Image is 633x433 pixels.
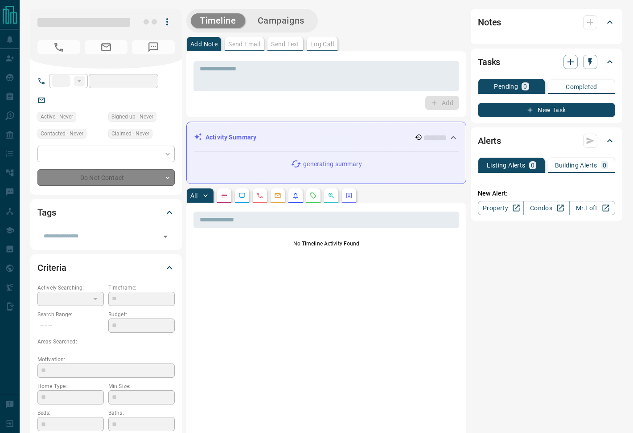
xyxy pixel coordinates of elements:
div: Tags [37,202,175,223]
p: Budget: [108,310,175,319]
p: Home Type: [37,382,104,390]
p: Motivation: [37,355,175,364]
div: Tasks [478,51,615,73]
svg: Emails [274,192,281,199]
p: Beds: [37,409,104,417]
span: Contacted - Never [41,129,83,138]
p: Add Note [190,41,218,47]
p: All [190,192,197,199]
span: No Number [37,40,80,54]
p: Listing Alerts [487,162,526,168]
button: Timeline [191,13,245,28]
div: Do Not Contact [37,169,175,186]
span: Claimed - Never [111,129,149,138]
p: Timeframe: [108,284,175,292]
svg: Requests [310,192,317,199]
a: Condos [523,201,569,215]
svg: Listing Alerts [292,192,299,199]
h2: Tasks [478,55,500,69]
button: Open [159,230,172,243]
p: generating summary [303,159,362,169]
h2: Notes [478,15,501,29]
svg: Opportunities [328,192,335,199]
span: Active - Never [41,112,73,121]
p: 0 [603,162,606,168]
p: 0 [531,162,534,168]
h2: Criteria [37,261,66,275]
svg: Lead Browsing Activity [238,192,246,199]
p: Building Alerts [555,162,597,168]
svg: Agent Actions [345,192,353,199]
h2: Alerts [478,134,501,148]
div: Alerts [478,130,615,151]
span: No Number [132,40,175,54]
button: New Task [478,103,615,117]
p: Search Range: [37,310,104,319]
button: Campaigns [249,13,313,28]
p: Baths: [108,409,175,417]
p: Min Size: [108,382,175,390]
a: -- [52,96,55,103]
span: No Email [85,40,127,54]
p: Activity Summary [206,133,256,142]
div: Criteria [37,257,175,278]
p: No Timeline Activity Found [193,240,459,248]
div: Activity Summary [194,129,459,146]
span: Signed up - Never [111,112,153,121]
p: Completed [566,84,597,90]
h2: Tags [37,205,56,220]
p: New Alert: [478,189,615,198]
svg: Notes [221,192,228,199]
a: Mr.Loft [569,201,615,215]
a: Property [478,201,524,215]
p: 0 [523,83,527,90]
svg: Calls [256,192,263,199]
p: Actively Searching: [37,284,104,292]
div: Notes [478,12,615,33]
p: Areas Searched: [37,338,175,346]
p: Pending [494,83,518,90]
p: -- - -- [37,319,104,333]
